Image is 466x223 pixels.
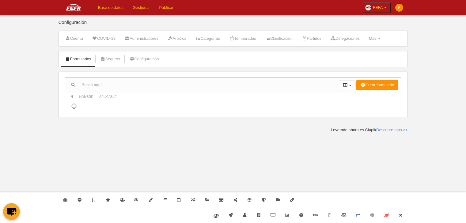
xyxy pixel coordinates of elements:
[331,127,408,133] div: Leverade ahora es Clupik
[79,95,93,98] span: Nombre
[365,5,371,11] img: Oazxt6wLFNvE.30x30.jpg
[97,54,123,64] a: Seguros
[62,54,95,64] a: Formularios
[376,128,408,132] a: Descubre más >>
[262,34,296,43] a: Clasificación
[298,34,325,43] a: Partidos
[121,34,162,43] a: Administradores
[214,214,219,218] img: fiware.svg
[395,4,403,12] img: c2l6ZT0zMHgzMCZmcz05JnRleHQ9RiZiZz1mYjhjMDA%3D.png
[65,80,339,90] input: Busca aquí
[59,4,89,11] img: FEFA
[59,20,408,31] div: Configuración
[62,34,86,43] a: Cuenta
[126,54,162,64] a: Configuración
[363,2,391,13] a: FEFA
[3,203,20,220] button: chat-button
[164,34,190,43] a: Árbitros
[356,80,398,90] button: Crear formulario
[369,36,377,41] span: Más
[192,34,223,43] a: Categorías
[89,34,119,43] a: COVID-19
[99,95,117,98] span: Aplicable
[373,5,383,11] span: FEFA
[226,34,260,43] a: Temporadas
[366,34,384,43] a: Más
[327,34,363,43] a: Delegaciones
